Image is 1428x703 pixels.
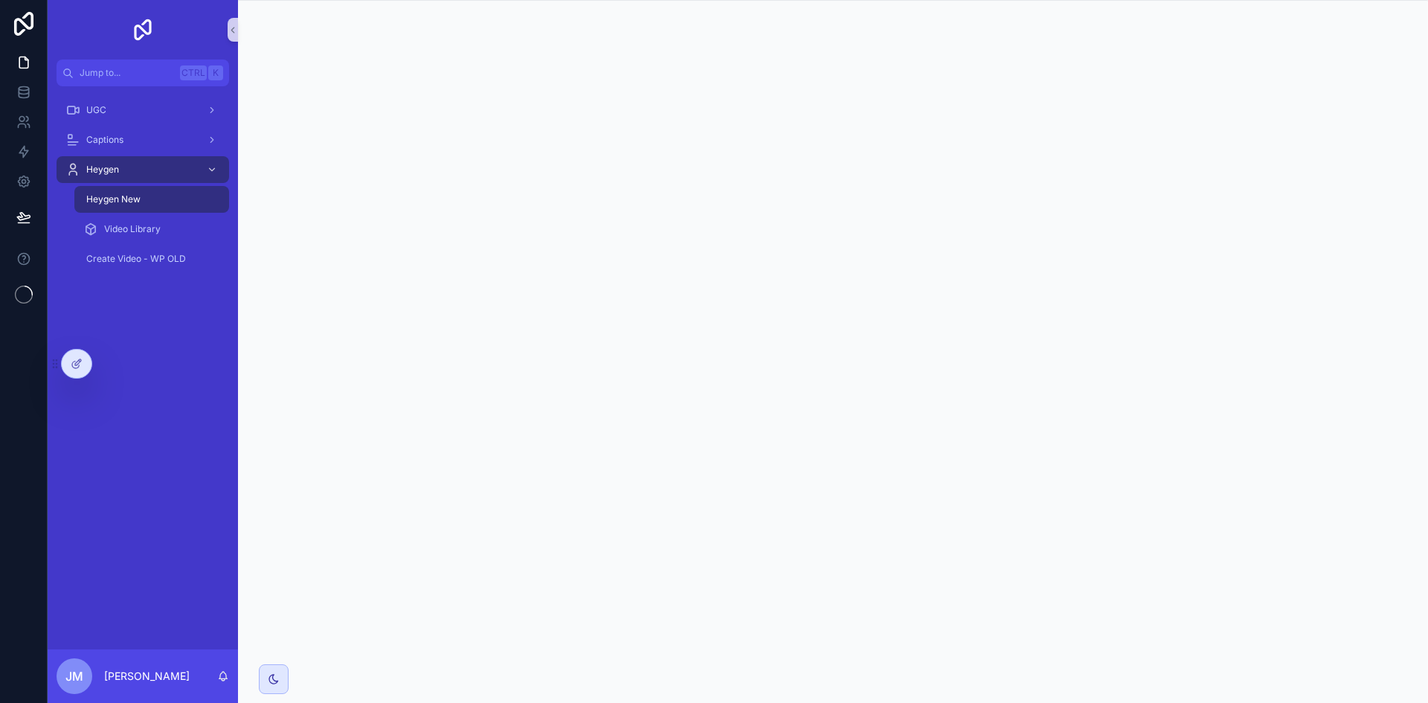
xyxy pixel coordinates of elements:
[180,65,207,80] span: Ctrl
[86,134,123,146] span: Captions
[57,156,229,183] a: Heygen
[86,104,106,116] span: UGC
[57,97,229,123] a: UGC
[74,216,229,243] a: Video Library
[80,67,174,79] span: Jump to...
[104,669,190,684] p: [PERSON_NAME]
[131,18,155,42] img: App logo
[86,253,186,265] span: Create Video - WP OLD
[210,67,222,79] span: K
[65,667,83,685] span: JM
[104,223,161,235] span: Video Library
[48,86,238,292] div: scrollable content
[74,245,229,272] a: Create Video - WP OLD
[74,186,229,213] a: Heygen New
[86,193,141,205] span: Heygen New
[86,164,119,176] span: Heygen
[57,60,229,86] button: Jump to...CtrlK
[57,126,229,153] a: Captions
